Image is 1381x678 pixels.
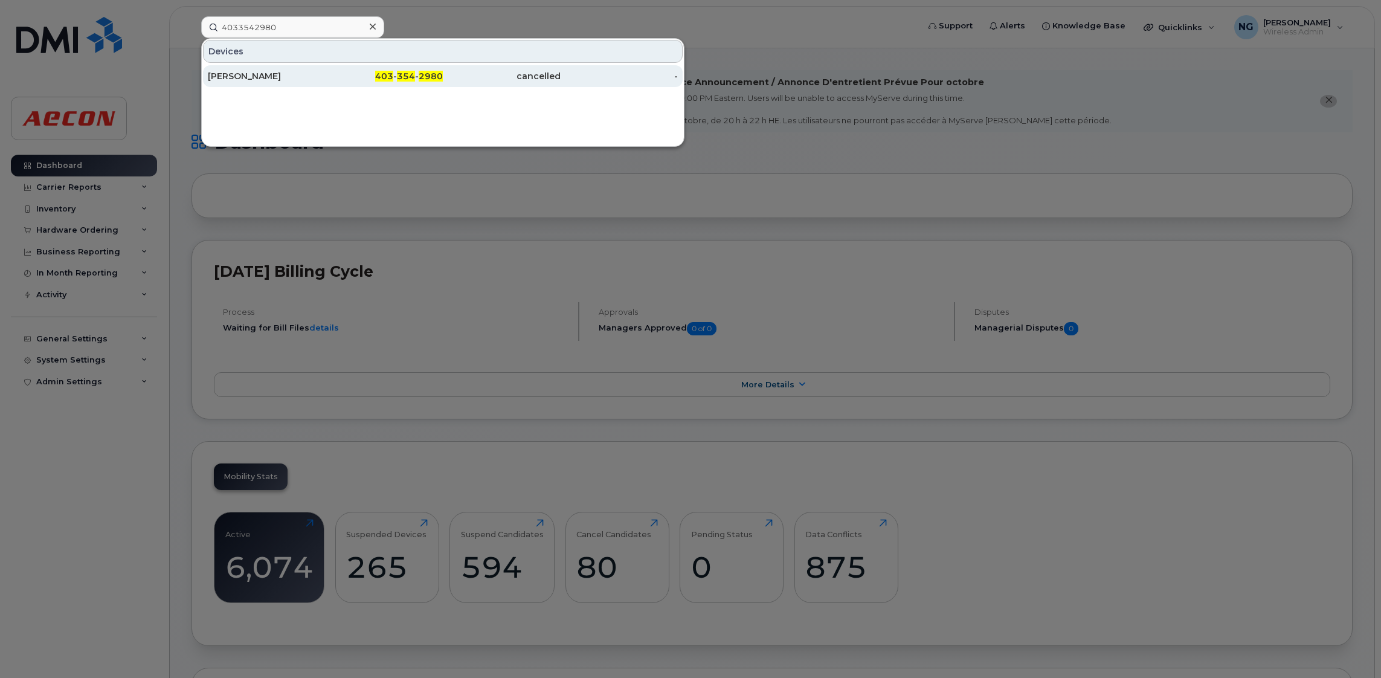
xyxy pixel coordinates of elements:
a: [PERSON_NAME]403-354-2980cancelled- [203,65,683,87]
span: 403 [375,71,393,82]
div: cancelled [443,70,561,82]
div: [PERSON_NAME] [208,70,326,82]
span: 354 [397,71,415,82]
span: 2980 [419,71,443,82]
div: - - [326,70,443,82]
div: Devices [203,40,683,63]
div: - [561,70,678,82]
